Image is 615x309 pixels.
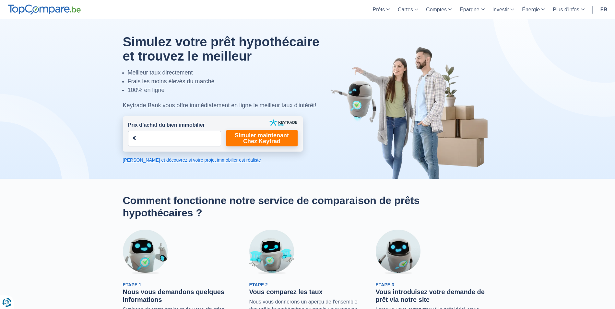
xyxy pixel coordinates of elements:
a: Simuler maintenant Chez Keytrad [226,130,298,146]
img: TopCompare [8,5,81,15]
h2: Comment fonctionne notre service de comparaison de prêts hypothécaires ? [123,194,492,219]
span: Etape 2 [249,282,268,287]
img: image-hero [330,46,492,179]
img: keytrade [269,120,297,126]
h1: Simulez votre prêt hypothécaire et trouvez le meilleur [123,35,335,63]
h3: Vous introduisez votre demande de prêt via notre site [376,288,492,303]
li: Frais les moins élevés du marché [128,77,335,86]
img: Etape 1 [123,230,168,274]
a: [PERSON_NAME] et découvrez si votre projet immobilier est réaliste [123,157,303,163]
h3: Nous vous demandons quelques informations [123,288,240,303]
li: 100% en ligne [128,86,335,95]
img: Etape 3 [376,230,420,274]
span: Etape 1 [123,282,141,287]
div: Keytrade Bank vous offre immédiatement en ligne le meilleur taux d'intérêt! [123,101,335,110]
h3: Vous comparez les taux [249,288,366,296]
span: € [133,135,136,142]
img: Etape 2 [249,230,294,274]
label: Prix d’achat du bien immobilier [128,121,205,129]
span: Etape 3 [376,282,394,287]
li: Meilleur taux directement [128,68,335,77]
